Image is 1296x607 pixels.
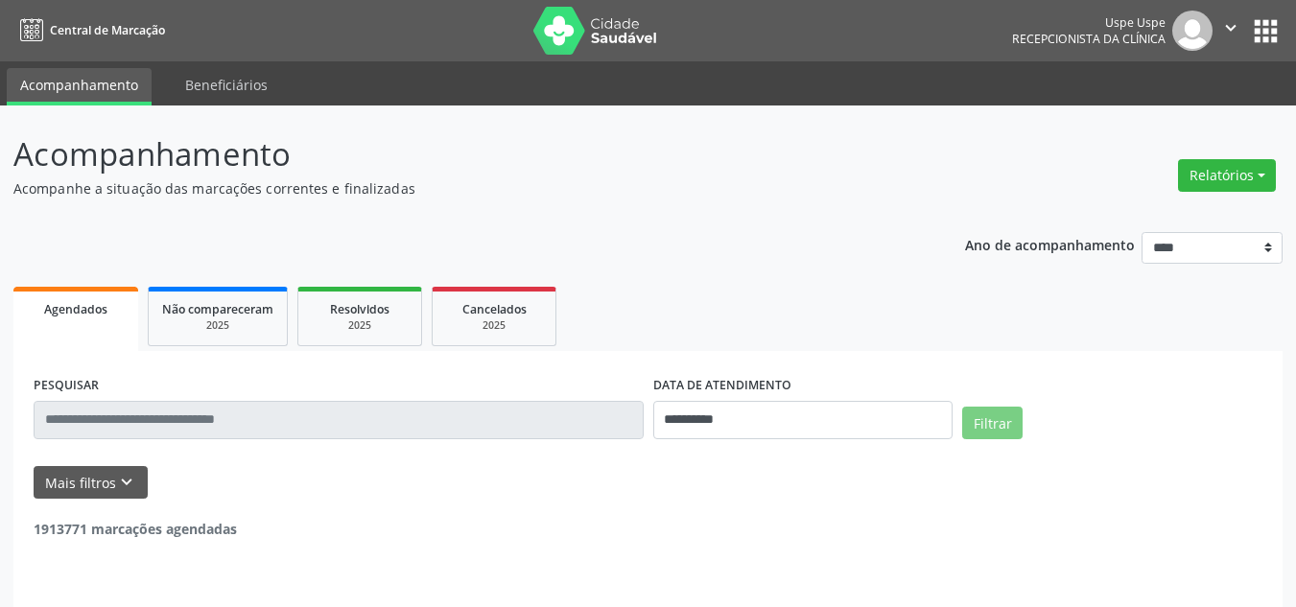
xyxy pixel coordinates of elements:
div: 2025 [162,318,273,333]
a: Beneficiários [172,68,281,102]
i:  [1220,17,1241,38]
p: Acompanhe a situação das marcações correntes e finalizadas [13,178,902,198]
span: Não compareceram [162,301,273,317]
button: Relatórios [1178,159,1276,192]
p: Acompanhamento [13,130,902,178]
span: Agendados [44,301,107,317]
button:  [1213,11,1249,51]
button: Mais filtroskeyboard_arrow_down [34,466,148,500]
p: Ano de acompanhamento [965,232,1135,256]
span: Central de Marcação [50,22,165,38]
div: Uspe Uspe [1012,14,1166,31]
i: keyboard_arrow_down [116,472,137,493]
button: Filtrar [962,407,1023,439]
button: apps [1249,14,1283,48]
div: 2025 [446,318,542,333]
a: Central de Marcação [13,14,165,46]
span: Recepcionista da clínica [1012,31,1166,47]
strong: 1913771 marcações agendadas [34,520,237,538]
label: PESQUISAR [34,371,99,401]
span: Resolvidos [330,301,389,317]
img: img [1172,11,1213,51]
label: DATA DE ATENDIMENTO [653,371,791,401]
span: Cancelados [462,301,527,317]
a: Acompanhamento [7,68,152,105]
div: 2025 [312,318,408,333]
